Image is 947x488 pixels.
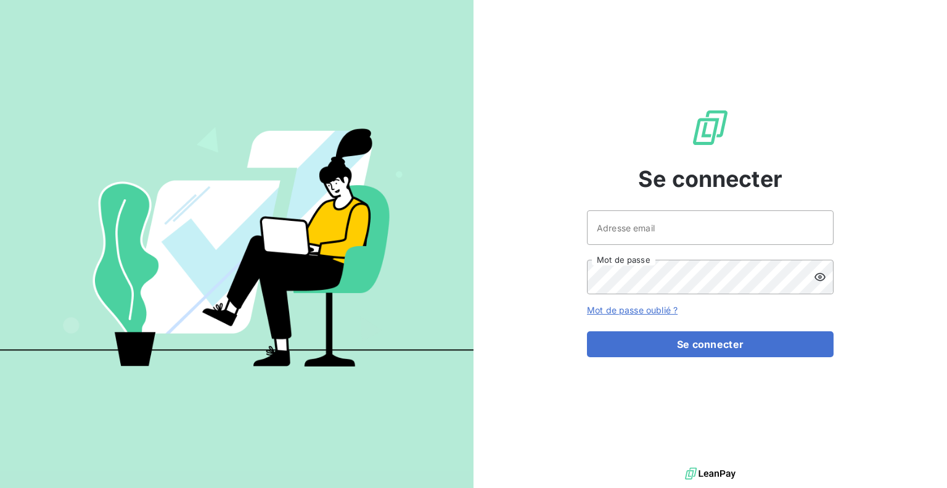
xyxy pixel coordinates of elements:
[685,465,736,483] img: logo
[587,331,834,357] button: Se connecter
[691,108,730,147] img: Logo LeanPay
[587,305,678,315] a: Mot de passe oublié ?
[587,210,834,245] input: placeholder
[638,162,782,196] span: Se connecter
